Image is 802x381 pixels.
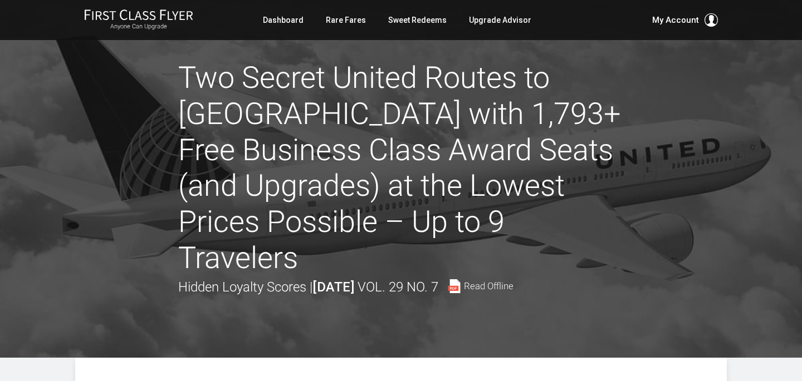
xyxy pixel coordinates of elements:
[178,60,624,276] h1: Two Secret United Routes to [GEOGRAPHIC_DATA] with 1,793+ Free Business Class Award Seats (and Up...
[447,279,514,293] a: Read Offline
[263,10,304,30] a: Dashboard
[358,279,438,295] span: Vol. 29 No. 7
[652,13,699,27] span: My Account
[84,9,193,21] img: First Class Flyer
[388,10,447,30] a: Sweet Redeems
[652,13,718,27] button: My Account
[326,10,366,30] a: Rare Fares
[469,10,531,30] a: Upgrade Advisor
[447,279,461,293] img: pdf-file.svg
[312,279,354,295] strong: [DATE]
[464,281,514,291] span: Read Offline
[84,23,193,31] small: Anyone Can Upgrade
[178,276,514,298] div: Hidden Loyalty Scores |
[84,9,193,31] a: First Class FlyerAnyone Can Upgrade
